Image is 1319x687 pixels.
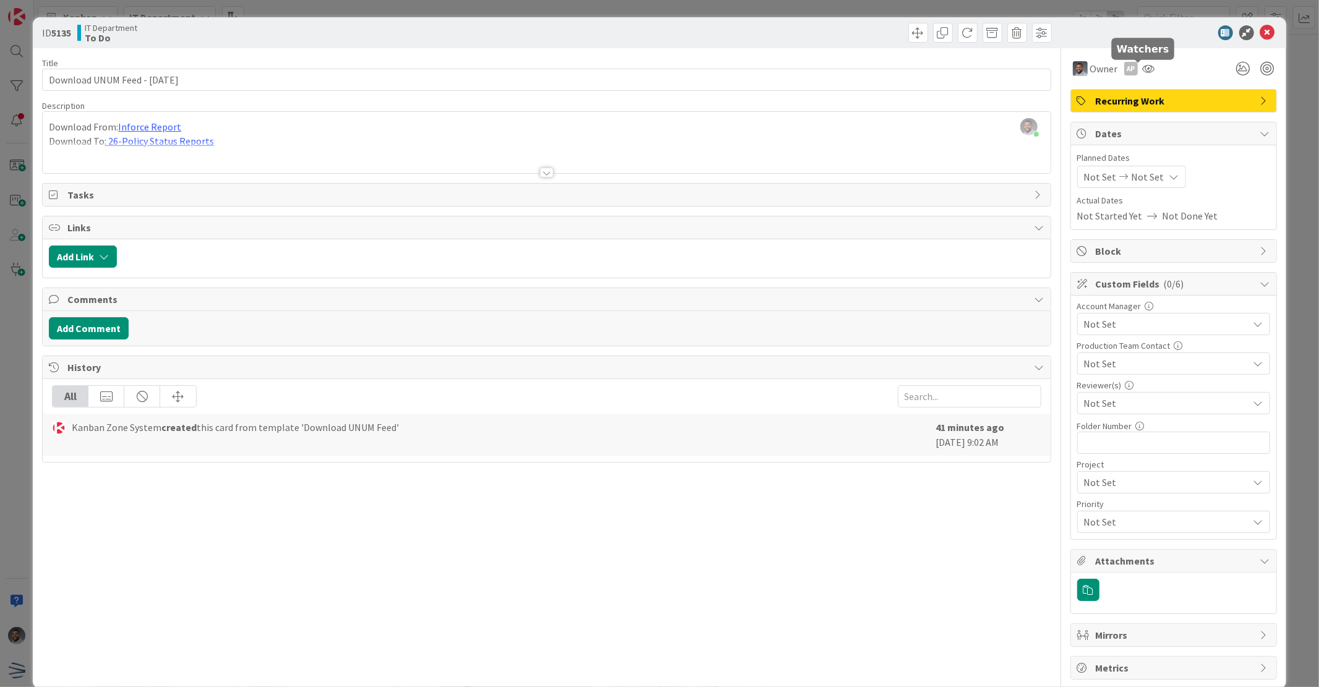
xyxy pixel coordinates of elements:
[936,421,1005,433] b: 41 minutes ago
[1084,513,1242,531] span: Not Set
[1096,93,1254,108] span: Recurring Work
[1077,460,1270,469] div: Project
[1077,151,1270,164] span: Planned Dates
[42,100,85,111] span: Description
[1077,208,1143,223] span: Not Started Yet
[1163,208,1218,223] span: Not Done Yet
[85,23,137,33] span: IT Department
[1077,420,1132,432] label: Folder Number
[1077,500,1270,508] div: Priority
[1117,43,1169,54] h5: Watchers
[51,27,71,39] b: 5135
[72,420,399,435] span: Kanban Zone System this card from template 'Download UNUM Feed'
[42,58,58,69] label: Title
[49,120,1044,134] p: Download From:
[1077,341,1270,350] div: Production Team Contact
[67,187,1028,202] span: Tasks
[42,69,1051,91] input: type card name here...
[49,317,129,339] button: Add Comment
[1096,126,1254,141] span: Dates
[1124,62,1138,75] div: AP
[936,420,1041,450] div: [DATE] 9:02 AM
[1096,660,1254,675] span: Metrics
[1090,61,1118,76] span: Owner
[161,421,197,433] b: created
[1073,61,1088,76] img: FS
[49,134,1044,148] p: Download To
[52,421,66,435] img: KS
[1084,169,1117,184] span: Not Set
[49,245,117,268] button: Add Link
[1084,355,1242,372] span: Not Set
[1132,169,1164,184] span: Not Set
[105,135,214,147] a: : 26-Policy Status Reports
[67,360,1028,375] span: History
[1077,302,1270,310] div: Account Manager
[118,121,181,133] a: Inforce Report
[898,385,1041,408] input: Search...
[1077,381,1270,390] div: Reviewer(s)
[67,292,1028,307] span: Comments
[1077,194,1270,207] span: Actual Dates
[1096,628,1254,642] span: Mirrors
[1164,278,1184,290] span: ( 0/6 )
[1020,118,1038,135] img: djeBQYN5TwDXpyYgE8PwxaHb1prKLcgM.jpg
[42,25,71,40] span: ID
[1096,553,1254,568] span: Attachments
[1096,244,1254,258] span: Block
[1084,396,1249,411] span: Not Set
[1096,276,1254,291] span: Custom Fields
[67,220,1028,235] span: Links
[85,33,137,43] b: To Do
[1084,317,1249,331] span: Not Set
[53,386,88,407] div: All
[1084,474,1242,491] span: Not Set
